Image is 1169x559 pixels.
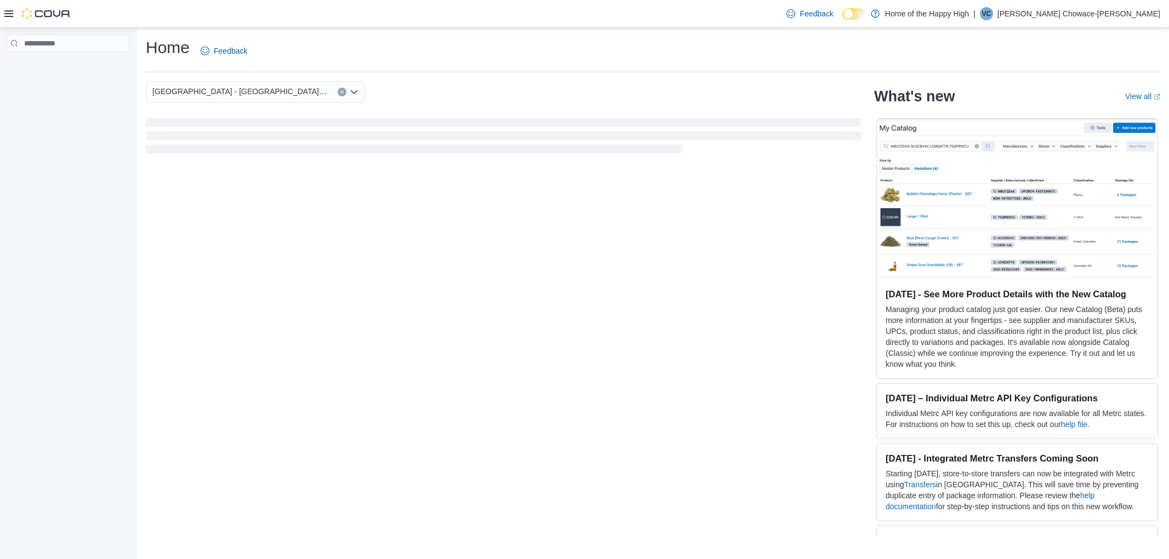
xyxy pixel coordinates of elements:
[886,304,1149,370] p: Managing your product catalog just got easier. Our new Catalog (Beta) puts more information at yo...
[886,491,1094,511] a: help documentation
[1154,94,1160,100] svg: External link
[904,480,936,489] a: Transfers
[886,453,1149,464] h3: [DATE] - Integrated Metrc Transfers Coming Soon
[22,8,71,19] img: Cova
[886,393,1149,404] h3: [DATE] – Individual Metrc API Key Configurations
[886,408,1149,430] p: Individual Metrc API key configurations are now available for all Metrc states. For instructions ...
[350,88,358,96] button: Open list of options
[800,8,833,19] span: Feedback
[886,535,1149,546] h3: [DATE] - Old Hub End Date
[982,7,991,20] span: VC
[196,40,252,62] a: Feedback
[782,3,837,25] a: Feedback
[7,54,129,80] nav: Complex example
[874,88,955,105] h2: What's new
[973,7,976,20] p: |
[146,120,861,155] span: Loading
[146,37,190,59] h1: Home
[886,289,1149,299] h3: [DATE] - See More Product Details with the New Catalog
[980,7,993,20] div: Vincent Chowace-Moore
[1125,92,1160,101] a: View allExternal link
[1061,420,1087,429] a: help file
[842,8,865,20] input: Dark Mode
[886,468,1149,512] p: Starting [DATE], store-to-store transfers can now be integrated with Metrc using in [GEOGRAPHIC_D...
[214,45,247,56] span: Feedback
[152,85,327,98] span: [GEOGRAPHIC_DATA] - [GEOGRAPHIC_DATA] - Fire & Flower
[997,7,1160,20] p: [PERSON_NAME] Chowace-[PERSON_NAME]
[338,88,346,96] button: Clear input
[885,7,969,20] p: Home of the Happy High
